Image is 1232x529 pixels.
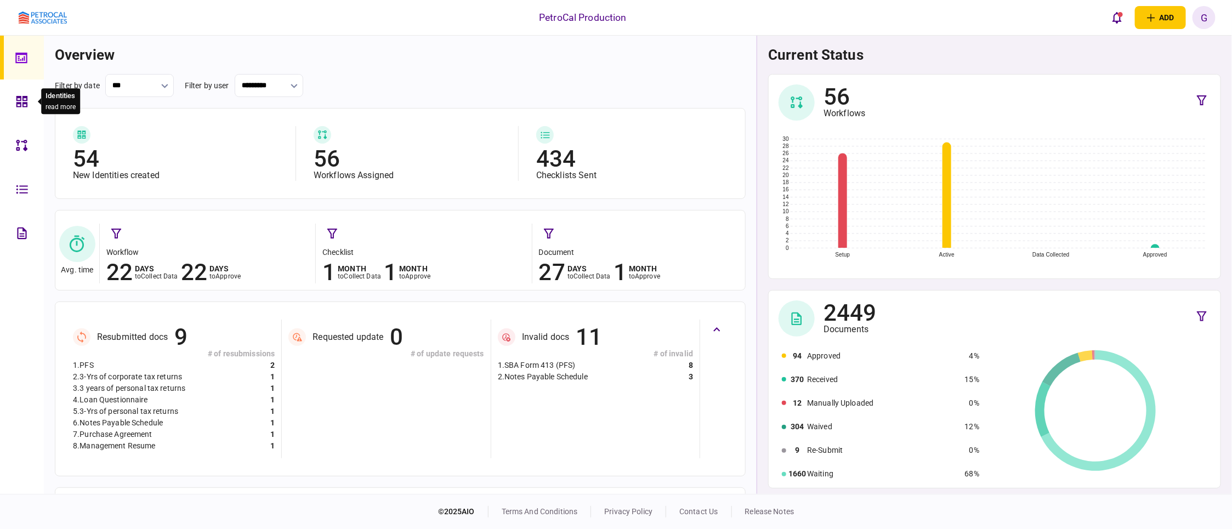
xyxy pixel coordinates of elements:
[55,80,100,92] div: filter by date
[135,272,178,280] div: to
[73,371,182,383] div: 2 . 3-Yrs of corporate tax returns
[73,360,94,371] div: 1 . PFS
[536,148,728,170] div: 434
[788,397,806,409] div: 12
[73,348,275,360] div: # of resubmissions
[73,406,178,417] div: 5 . 3-Yrs of personal tax returns
[807,421,960,433] div: Waived
[322,261,336,283] div: 1
[807,397,960,409] div: Manually Uploaded
[965,350,979,362] div: 4%
[46,90,76,101] div: Identities
[679,507,718,516] a: contact us
[786,237,789,243] text: 2
[215,272,241,280] span: approve
[539,247,743,258] div: document
[783,150,790,156] text: 26
[965,397,979,409] div: 0%
[498,348,693,360] div: # of invalid
[522,332,570,343] div: Invalid docs
[788,468,806,480] div: 1660
[689,360,693,371] div: 8
[1143,252,1167,258] text: Approved
[783,136,790,142] text: 30
[46,103,76,111] button: read more
[322,247,526,258] div: checklist
[965,374,979,385] div: 15%
[438,506,489,517] div: © 2025 AIO
[270,360,275,371] div: 2
[1105,6,1128,29] button: open notifications list
[629,272,660,280] div: to
[19,12,67,24] img: client company logo
[689,371,693,383] div: 3
[1135,6,1186,29] button: open adding identity options
[824,86,865,108] div: 56
[788,374,806,385] div: 370
[73,417,163,429] div: 6 . Notes Payable Schedule
[209,265,241,272] div: days
[788,350,806,362] div: 94
[807,350,960,362] div: Approved
[629,265,660,272] div: month
[574,272,611,280] span: collect data
[384,261,397,283] div: 1
[783,179,790,185] text: 18
[536,170,728,181] div: Checklists Sent
[55,47,746,63] h1: overview
[965,468,979,480] div: 68%
[73,383,185,394] div: 3 . 3 years of personal tax returns
[313,332,383,343] div: Requested update
[965,445,979,456] div: 0%
[406,272,431,280] span: approve
[73,429,152,440] div: 7 . Purchase Agreement
[783,187,790,193] text: 16
[788,445,806,456] div: 9
[209,272,241,280] div: to
[73,394,148,406] div: 4 . Loan Questionnaire
[783,172,790,178] text: 20
[270,406,275,417] div: 1
[498,360,576,371] div: 1 . SBA Form 413 (PFS)
[73,170,282,181] div: New Identities created
[783,194,790,200] text: 14
[539,10,627,25] div: PetroCal Production
[786,216,789,222] text: 8
[314,170,505,181] div: Workflows Assigned
[567,265,611,272] div: days
[567,272,611,280] div: to
[539,261,565,283] div: 27
[965,421,979,433] div: 12%
[788,421,806,433] div: 304
[783,165,790,171] text: 22
[270,383,275,394] div: 1
[270,371,275,383] div: 1
[73,148,282,170] div: 54
[786,230,789,236] text: 4
[338,272,381,280] div: to
[498,371,588,383] div: 2 . Notes Payable Schedule
[745,507,794,516] a: release notes
[783,143,790,149] text: 28
[824,302,877,324] div: 2449
[270,429,275,440] div: 1
[1032,252,1069,258] text: Data Collected
[288,348,484,360] div: # of update requests
[270,394,275,406] div: 1
[783,208,790,214] text: 10
[97,332,168,343] div: Resubmitted docs
[604,507,652,516] a: privacy policy
[314,148,505,170] div: 56
[73,440,156,452] div: 8 . Management Resume
[1193,6,1216,29] div: G
[836,252,850,258] text: Setup
[824,324,877,335] div: Documents
[61,265,93,275] div: Avg. time
[614,261,627,283] div: 1
[338,265,381,272] div: month
[399,265,430,272] div: month
[135,265,178,272] div: days
[185,80,229,92] div: filter by user
[390,326,404,348] div: 0
[824,108,865,119] div: Workflows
